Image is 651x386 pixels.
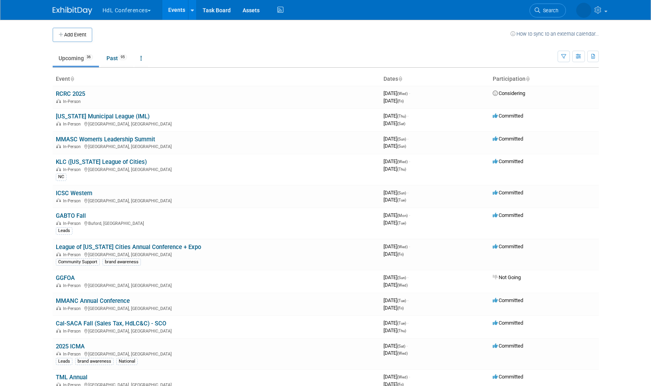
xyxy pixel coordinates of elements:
div: National [116,358,138,365]
span: In-Person [63,306,83,311]
span: Committed [493,297,523,303]
span: (Tue) [397,321,406,325]
a: League of [US_STATE] Cities Annual Conference + Expo [56,243,201,251]
a: Upcoming36 [53,51,99,66]
span: [DATE] [383,297,408,303]
span: - [409,212,410,218]
img: In-Person Event [56,306,61,310]
div: [GEOGRAPHIC_DATA], [GEOGRAPHIC_DATA] [56,305,377,311]
img: In-Person Event [56,329,61,333]
div: [GEOGRAPHIC_DATA], [GEOGRAPHIC_DATA] [56,143,377,149]
span: - [409,90,410,96]
span: [DATE] [383,143,406,149]
span: - [407,274,408,280]
span: (Wed) [397,91,408,96]
a: How to sync to an external calendar... [511,31,599,37]
div: [GEOGRAPHIC_DATA], [GEOGRAPHIC_DATA] [56,166,377,172]
span: - [407,136,408,142]
a: MMANC Annual Conference [56,297,130,304]
span: - [407,190,408,196]
img: In-Person Event [56,352,61,356]
span: [DATE] [383,98,404,104]
span: [DATE] [383,320,408,326]
a: [US_STATE] Municipal League (IML) [56,113,150,120]
a: GGFOA [56,274,75,281]
div: Leads [56,358,72,365]
span: [DATE] [383,220,406,226]
img: In-Person Event [56,99,61,103]
img: In-Person Event [56,122,61,125]
div: [GEOGRAPHIC_DATA], [GEOGRAPHIC_DATA] [56,327,377,334]
div: Leads [56,227,72,234]
span: - [409,374,410,380]
span: [DATE] [383,327,406,333]
a: Past95 [101,51,133,66]
span: [DATE] [383,350,408,356]
a: MMASC Women's Leadership Summit [56,136,155,143]
div: [GEOGRAPHIC_DATA], [GEOGRAPHIC_DATA] [56,197,377,203]
a: Sort by Participation Type [526,76,530,82]
span: (Sat) [397,122,405,126]
a: Sort by Start Date [398,76,402,82]
span: In-Person [63,144,83,149]
div: [GEOGRAPHIC_DATA], [GEOGRAPHIC_DATA] [56,350,377,357]
span: - [409,158,410,164]
div: brand awareness [102,259,141,266]
span: [DATE] [383,190,408,196]
span: Committed [493,320,523,326]
div: [GEOGRAPHIC_DATA], [GEOGRAPHIC_DATA] [56,251,377,257]
a: Sort by Event Name [70,76,74,82]
a: GABTO Fall [56,212,86,219]
img: In-Person Event [56,167,61,171]
span: (Sun) [397,144,406,148]
span: [DATE] [383,251,404,257]
a: 2025 ICMA [56,343,85,350]
span: - [409,243,410,249]
div: Buford, [GEOGRAPHIC_DATA] [56,220,377,226]
a: Cal-SACA Fall (Sales Tax, HdLC&C) - SCO [56,320,166,327]
span: In-Person [63,252,83,257]
div: [GEOGRAPHIC_DATA], [GEOGRAPHIC_DATA] [56,120,377,127]
span: [DATE] [383,90,410,96]
span: Committed [493,136,523,142]
img: In-Person Event [56,221,61,225]
span: Not Going [493,274,521,280]
span: - [407,297,408,303]
span: (Thu) [397,114,406,118]
span: [DATE] [383,343,408,349]
span: (Wed) [397,283,408,287]
span: - [407,113,408,119]
div: Community Support [56,259,100,266]
span: Committed [493,158,523,164]
span: In-Person [63,122,83,127]
span: (Tue) [397,198,406,202]
img: In-Person Event [56,198,61,202]
span: [DATE] [383,243,410,249]
span: Committed [493,212,523,218]
a: ICSC Western [56,190,92,197]
img: In-Person Event [56,283,61,287]
span: (Mon) [397,213,408,218]
span: (Sun) [397,276,406,280]
span: In-Person [63,283,83,288]
span: [DATE] [383,374,410,380]
span: Committed [493,113,523,119]
span: In-Person [63,221,83,226]
span: [DATE] [383,113,408,119]
span: 95 [118,54,127,60]
img: ExhibitDay [53,7,92,15]
span: (Thu) [397,329,406,333]
span: - [407,320,408,326]
span: [DATE] [383,120,405,126]
span: Search [540,8,558,13]
img: In-Person Event [56,252,61,256]
span: (Thu) [397,167,406,171]
img: Polly Tracy [576,3,591,18]
span: (Sat) [397,344,405,348]
span: [DATE] [383,305,404,311]
span: Committed [493,190,523,196]
span: 36 [84,54,93,60]
button: Add Event [53,28,92,42]
th: Event [53,72,380,86]
span: [DATE] [383,197,406,203]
